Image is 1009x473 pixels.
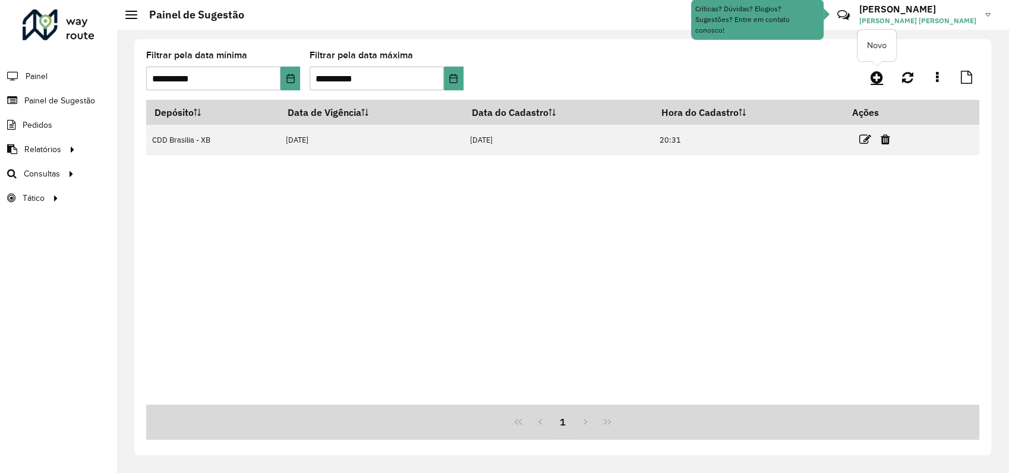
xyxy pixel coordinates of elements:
th: Data de Vigência [279,100,463,125]
button: Choose Date [280,67,300,90]
label: Filtrar pela data mínima [146,48,247,62]
h3: [PERSON_NAME] [859,4,976,15]
span: [PERSON_NAME] [PERSON_NAME] [859,15,976,26]
span: Painel de Sugestão [24,94,95,107]
span: Relatórios [24,143,61,156]
th: Depósito [146,100,279,125]
span: Painel [26,70,48,83]
th: Data do Cadastro [463,100,653,125]
a: Editar [859,131,871,147]
button: Choose Date [444,67,463,90]
a: Contato Rápido [831,2,856,28]
span: Tático [23,192,45,204]
td: [DATE] [279,125,463,155]
th: Ações [844,100,915,125]
label: Filtrar pela data máxima [310,48,413,62]
th: Hora do Cadastro [653,100,844,125]
h2: Painel de Sugestão [137,8,244,21]
td: CDD Brasilia - XB [146,125,279,155]
a: Excluir [881,131,890,147]
span: Pedidos [23,119,52,131]
button: 1 [551,411,574,433]
td: [DATE] [463,125,653,155]
div: Novo [857,30,896,61]
span: Consultas [24,168,60,180]
td: 20:31 [653,125,844,155]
